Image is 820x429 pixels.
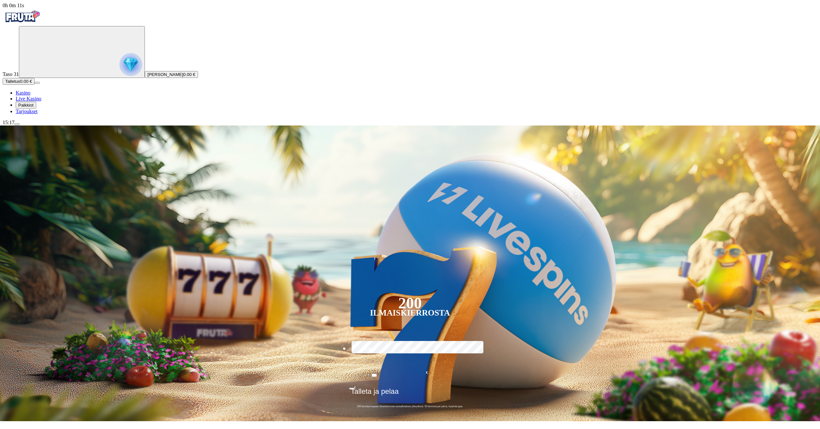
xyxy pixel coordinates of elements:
[5,79,20,84] span: Talletus
[3,3,24,8] span: user session time
[14,123,20,125] button: menu
[19,26,145,78] button: reward progress
[35,82,40,84] button: menu
[351,387,399,400] span: Talleta ja pelaa
[433,340,470,359] label: €250
[426,370,428,376] span: €
[183,72,195,77] span: 0.00 €
[16,109,38,114] span: Tarjoukset
[16,96,41,101] a: poker-chip iconLive Kasino
[16,102,36,109] button: reward iconPalkkiot
[3,120,14,125] span: 15:17
[3,8,42,25] img: Fruta
[16,90,30,96] a: diamond iconKasino
[370,309,450,317] div: Ilmaiskierrosta
[349,405,471,408] span: 200 kierrätysvapaata ilmaiskierrosta ensitalletuksen yhteydessä. 50 kierrosta per päivä, 4 päivän...
[147,72,183,77] span: [PERSON_NAME]
[145,71,198,78] button: [PERSON_NAME]0.00 €
[3,78,35,85] button: Talletusplus icon0.00 €
[16,90,30,96] span: Kasino
[349,387,471,401] button: Talleta ja pelaa
[119,53,142,76] img: reward progress
[18,103,34,108] span: Palkkiot
[3,20,42,26] a: Fruta
[20,79,32,84] span: 0.00 €
[16,109,38,114] a: gift-inverted iconTarjoukset
[3,8,817,114] nav: Primary
[16,96,41,101] span: Live Kasino
[398,299,422,307] div: 200
[354,385,356,389] span: €
[350,340,387,359] label: €50
[391,340,429,359] label: €150
[3,71,19,77] span: Taso 31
